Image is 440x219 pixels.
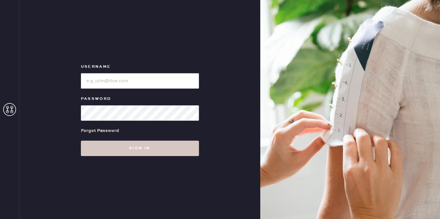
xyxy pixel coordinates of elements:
button: Sign in [81,141,199,156]
div: Forgot Password [81,127,119,134]
input: e.g. john@doe.com [81,73,199,89]
label: Password [81,95,199,103]
label: Username [81,63,199,71]
a: Forgot Password [81,121,119,141]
